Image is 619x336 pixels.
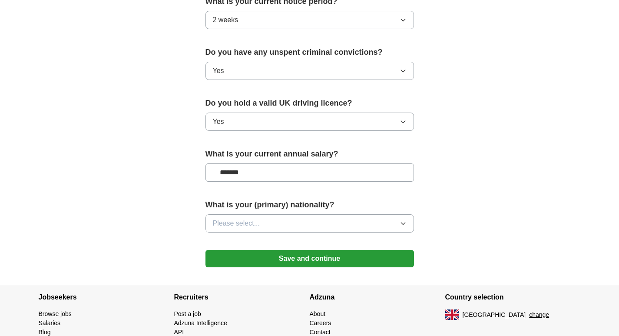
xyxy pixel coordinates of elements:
a: API [174,329,184,336]
span: 2 weeks [213,15,238,25]
button: Please select... [205,214,414,233]
button: change [529,310,549,319]
a: Contact [310,329,331,336]
a: Blog [39,329,51,336]
button: Yes [205,62,414,80]
a: Salaries [39,319,61,326]
a: Careers [310,319,331,326]
a: Post a job [174,310,201,317]
label: What is your current annual salary? [205,148,414,160]
label: Do you hold a valid UK driving licence? [205,97,414,109]
button: Save and continue [205,250,414,267]
span: [GEOGRAPHIC_DATA] [463,310,526,319]
label: Do you have any unspent criminal convictions? [205,47,414,58]
button: Yes [205,113,414,131]
a: About [310,310,326,317]
img: UK flag [445,309,459,320]
label: What is your (primary) nationality? [205,199,414,211]
span: Please select... [213,218,260,229]
span: Yes [213,116,224,127]
a: Browse jobs [39,310,72,317]
a: Adzuna Intelligence [174,319,227,326]
span: Yes [213,66,224,76]
button: 2 weeks [205,11,414,29]
h4: Country selection [445,285,581,309]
